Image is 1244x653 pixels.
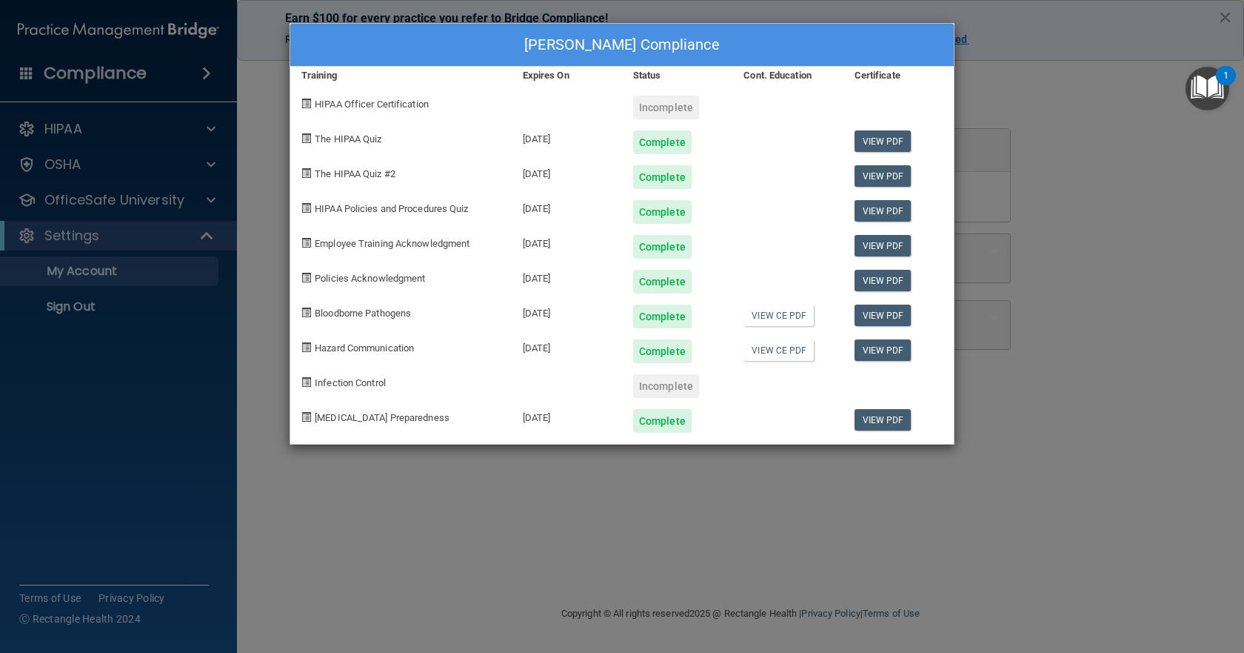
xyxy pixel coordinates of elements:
a: View PDF [855,165,912,187]
a: View PDF [855,130,912,152]
div: Complete [633,339,692,363]
a: View PDF [855,409,912,431]
div: [DATE] [512,189,622,224]
div: Certificate [843,67,954,84]
div: Incomplete [633,374,699,398]
div: Training [290,67,512,84]
a: View CE PDF [743,339,814,361]
button: Open Resource Center, 1 new notification [1186,67,1229,110]
span: Bloodborne Pathogens [315,308,411,319]
a: View PDF [855,235,912,256]
div: Status [622,67,732,84]
div: [DATE] [512,294,622,328]
div: Complete [633,130,692,154]
span: [MEDICAL_DATA] Preparedness [315,412,449,423]
div: [DATE] [512,259,622,294]
div: Complete [633,409,692,433]
span: Employee Training Acknowledgment [315,238,469,249]
div: Complete [633,305,692,328]
div: Complete [633,165,692,189]
span: HIPAA Officer Certification [315,99,429,110]
div: [DATE] [512,119,622,154]
span: The HIPAA Quiz [315,133,381,145]
div: Complete [633,200,692,224]
span: Hazard Communication [315,342,414,354]
a: View PDF [855,339,912,361]
a: View CE PDF [743,305,814,326]
div: Cont. Education [732,67,843,84]
div: [PERSON_NAME] Compliance [290,24,954,67]
div: Incomplete [633,96,699,119]
span: Infection Control [315,377,386,388]
a: View PDF [855,270,912,291]
span: Policies Acknowledgment [315,273,425,284]
span: HIPAA Policies and Procedures Quiz [315,203,468,214]
div: [DATE] [512,224,622,259]
div: [DATE] [512,328,622,363]
div: 1 [1223,76,1228,95]
div: [DATE] [512,398,622,433]
div: Expires On [512,67,622,84]
a: View PDF [855,200,912,222]
div: Complete [633,235,692,259]
span: The HIPAA Quiz #2 [315,168,395,179]
div: [DATE] [512,154,622,189]
div: Complete [633,270,692,294]
a: View PDF [855,305,912,326]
